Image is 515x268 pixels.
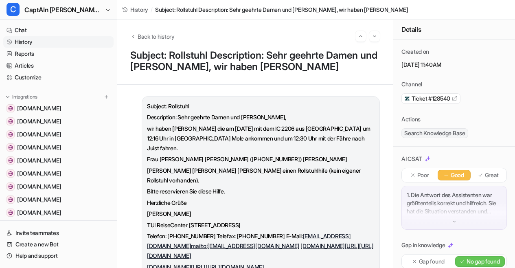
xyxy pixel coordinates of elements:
[3,227,114,239] a: Invite teammates
[417,171,429,179] p: Poor
[300,242,359,249] a: [DOMAIN_NAME][URL]
[8,197,13,202] img: www.frisonaut.de
[17,156,61,165] span: [DOMAIN_NAME]
[467,257,500,266] p: No gap found
[3,24,114,36] a: Chat
[419,257,445,266] p: Gap found
[412,94,450,103] span: Ticket #128540
[147,209,375,219] p: [PERSON_NAME]
[8,210,13,215] img: www.inselfaehre.de
[3,72,114,83] a: Customize
[147,187,375,196] p: Bitte reservieren Sie diese Hilfe.
[8,184,13,189] img: www.inselparker.de
[451,171,464,179] p: Good
[3,207,114,218] a: www.inselfaehre.de[DOMAIN_NAME]
[3,103,114,114] a: www.inselfracht.de[DOMAIN_NAME]
[17,117,61,125] span: [DOMAIN_NAME]
[3,239,114,250] a: Create a new Bot
[451,219,457,224] img: down-arrow
[12,94,37,100] p: Integrations
[191,242,299,249] a: mailto:[EMAIL_ADDRESS][DOMAIN_NAME]
[147,154,375,164] p: Frau [PERSON_NAME] [PERSON_NAME] ([PHONE_NUMBER]) [PERSON_NAME]
[3,250,114,261] a: Help and support
[407,191,502,215] p: 1. Die Antwort des Assistenten war größtenteils korrekt und hilfreich. Sie hat die Situation vers...
[8,171,13,176] img: www.inselbus-norderney.de
[147,112,375,122] p: Description: Sehr geehrte Damen und [PERSON_NAME],
[401,155,422,163] p: AI CSAT
[358,33,364,40] img: Previous session
[3,194,114,205] a: www.frisonaut.de[DOMAIN_NAME]
[147,101,375,111] p: Subject: Rollstuhl
[130,32,175,41] button: Back to history
[8,158,13,163] img: www.nordsee-bike.de
[404,94,458,103] a: Ticket #128540
[138,32,175,41] span: Back to history
[147,198,375,208] p: Herzliche Grüße
[401,80,422,88] p: Channel
[3,181,114,192] a: www.inselparker.de[DOMAIN_NAME]
[3,116,114,127] a: www.inselexpress.de[DOMAIN_NAME]
[404,96,410,101] img: zendesk
[3,36,114,48] a: History
[147,166,375,185] p: [PERSON_NAME] [PERSON_NAME] [PERSON_NAME] einen Rollstuhlhife (kein eigener Rollstuhl vorhanden).
[372,33,377,40] img: Next session
[393,20,515,40] div: Details
[3,142,114,153] a: www.inselflieger.de[DOMAIN_NAME]
[355,31,366,42] button: Go to previous session
[147,231,375,261] p: Telefon: [PHONE_NUMBER] Telefax: [PHONE_NUMBER] E-Mail:
[3,60,114,71] a: Articles
[8,145,13,150] img: www.inselflieger.de
[8,132,13,137] img: www.inseltouristik.de
[103,94,109,100] img: menu_add.svg
[369,31,380,42] button: Go to next session
[401,128,468,138] span: Search Knowledge Base
[401,61,507,69] p: [DATE] 11:40AM
[3,155,114,166] a: www.nordsee-bike.de[DOMAIN_NAME]
[155,5,408,14] span: Subject: Rollstuhl Description: Sehr geehrte Damen und [PERSON_NAME], wir haben [PERSON_NAME]
[122,5,148,14] a: History
[17,182,61,191] span: [DOMAIN_NAME]
[7,3,20,16] span: C
[3,48,114,59] a: Reports
[17,143,61,152] span: [DOMAIN_NAME]
[485,171,499,179] p: Great
[147,220,375,230] p: TUI ReiseCenter [STREET_ADDRESS]
[130,5,148,14] span: History
[17,196,61,204] span: [DOMAIN_NAME]
[130,50,380,73] h1: Subject: Rollstuhl Description: Sehr geehrte Damen und [PERSON_NAME], wir haben [PERSON_NAME]
[5,94,11,100] img: expand menu
[401,48,429,56] p: Created on
[17,130,61,138] span: [DOMAIN_NAME]
[3,129,114,140] a: www.inseltouristik.de[DOMAIN_NAME]
[17,209,61,217] span: [DOMAIN_NAME]
[401,241,445,249] p: Gap in knowledge
[8,106,13,111] img: www.inselfracht.de
[3,93,40,101] button: Integrations
[3,168,114,179] a: www.inselbus-norderney.de[DOMAIN_NAME]
[17,169,61,178] span: [DOMAIN_NAME]
[147,124,375,153] p: wir haben [PERSON_NAME] die am [DATE] mit dem IC 2206 aus [GEOGRAPHIC_DATA] um 12:16 Uhr in [GEOG...
[401,115,421,123] p: Actions
[17,104,61,112] span: [DOMAIN_NAME]
[8,119,13,124] img: www.inselexpress.de
[151,5,153,14] span: /
[24,4,103,15] span: CaptAIn [PERSON_NAME] | Zendesk Tickets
